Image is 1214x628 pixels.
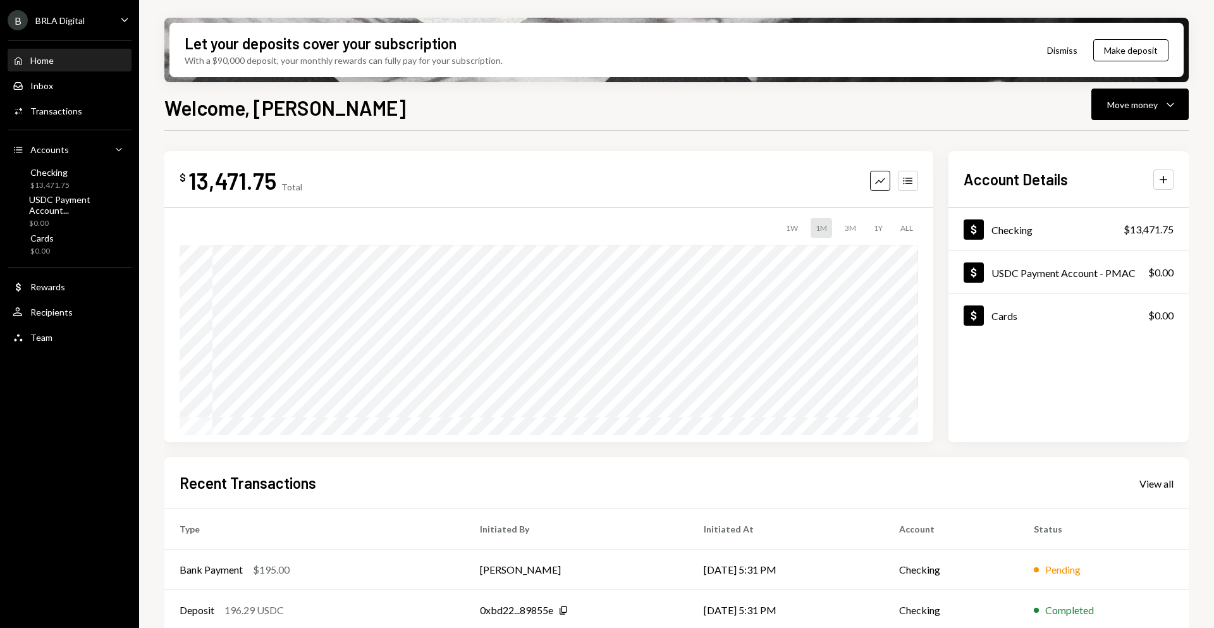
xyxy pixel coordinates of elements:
a: Inbox [8,74,132,97]
div: Move money [1107,98,1158,111]
div: Checking [991,224,1033,236]
div: Transactions [30,106,82,116]
td: [PERSON_NAME] [465,550,689,590]
div: 0xbd22...89855e [480,603,553,618]
th: Initiated At [689,509,884,550]
div: Checking [30,167,70,178]
a: Recipients [8,300,132,323]
div: Pending [1045,562,1081,577]
div: 1M [811,218,832,238]
div: BRLA Digital [35,15,85,26]
div: 1Y [869,218,888,238]
div: Inbox [30,80,53,91]
div: Recipients [30,307,73,317]
td: [DATE] 5:31 PM [689,550,884,590]
h2: Recent Transactions [180,472,316,493]
a: USDC Payment Account - PMAC$0.00 [948,251,1189,293]
div: B [8,10,28,30]
div: $0.00 [1148,265,1174,280]
div: Let your deposits cover your subscription [185,33,457,54]
div: View all [1139,477,1174,490]
div: $0.00 [30,246,54,257]
div: Team [30,332,52,343]
th: Type [164,509,465,550]
th: Account [884,509,1019,550]
div: $ [180,171,186,184]
div: 196.29 USDC [224,603,284,618]
button: Dismiss [1031,35,1093,65]
a: Cards$0.00 [948,294,1189,336]
a: Transactions [8,99,132,122]
div: ALL [895,218,918,238]
div: Total [281,182,302,192]
h2: Account Details [964,169,1068,190]
a: Accounts [8,138,132,161]
div: Home [30,55,54,66]
div: With a $90,000 deposit, your monthly rewards can fully pay for your subscription. [185,54,503,67]
div: 1W [781,218,803,238]
div: Cards [991,310,1017,322]
div: $13,471.75 [30,180,70,191]
div: USDC Payment Account - PMAC [991,267,1136,279]
th: Initiated By [465,509,689,550]
a: Checking$13,471.75 [8,163,132,194]
a: Home [8,49,132,71]
div: 3M [840,218,861,238]
th: Status [1019,509,1189,550]
td: Checking [884,550,1019,590]
button: Make deposit [1093,39,1168,61]
div: Cards [30,233,54,243]
button: Move money [1091,89,1189,120]
div: Rewards [30,281,65,292]
div: Deposit [180,603,214,618]
a: View all [1139,476,1174,490]
h1: Welcome, [PERSON_NAME] [164,95,406,120]
a: Team [8,326,132,348]
div: $195.00 [253,562,290,577]
div: $0.00 [1148,308,1174,323]
div: USDC Payment Account... [29,194,126,216]
div: Bank Payment [180,562,243,577]
div: $0.00 [29,218,126,229]
div: Completed [1045,603,1094,618]
a: USDC Payment Account...$0.00 [8,196,132,226]
div: Accounts [30,144,69,155]
a: Cards$0.00 [8,229,132,259]
div: 13,471.75 [188,166,276,195]
a: Checking$13,471.75 [948,208,1189,250]
div: $13,471.75 [1124,222,1174,237]
a: Rewards [8,275,132,298]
